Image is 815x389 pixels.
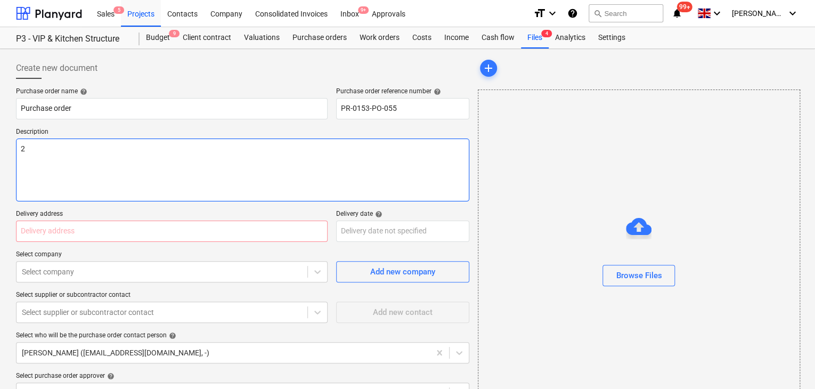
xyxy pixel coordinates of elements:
a: Costs [406,27,438,48]
a: Cash flow [475,27,521,48]
div: Browse Files [616,269,662,282]
span: help [373,210,382,218]
button: Add new company [336,261,469,282]
div: Purchase order reference number [336,87,469,96]
span: help [431,88,441,95]
div: Budget [140,27,176,48]
i: Knowledge base [567,7,578,20]
i: keyboard_arrow_down [711,7,723,20]
span: help [78,88,87,95]
input: Delivery address [16,221,328,242]
a: Purchase orders [286,27,353,48]
div: Select who will be the purchase order contact person [16,331,469,340]
input: Delivery date not specified [336,221,469,242]
iframe: Chat Widget [762,338,815,389]
a: Files4 [521,27,549,48]
a: Work orders [353,27,406,48]
p: Select supplier or subcontractor contact [16,291,328,302]
button: Browse Files [602,265,675,286]
span: help [167,332,176,339]
span: search [593,9,602,18]
i: keyboard_arrow_down [786,7,799,20]
input: Document name [16,98,328,119]
div: Select purchase order approver [16,372,469,380]
textarea: 2 [16,139,469,201]
a: Analytics [549,27,592,48]
i: format_size [533,7,546,20]
div: Purchase order name [16,87,328,96]
a: Budget9 [140,27,176,48]
span: 4 [541,30,552,37]
div: P3 - VIP & Kitchen Structure [16,34,127,45]
button: Search [589,4,663,22]
a: Valuations [238,27,286,48]
span: Create new document [16,62,97,75]
div: Add new company [370,265,435,279]
i: keyboard_arrow_down [546,7,559,20]
span: [PERSON_NAME] [732,9,785,18]
p: Select company [16,250,328,261]
a: Income [438,27,475,48]
p: Description [16,128,469,139]
span: help [105,372,115,380]
p: Delivery address [16,210,328,221]
a: Client contract [176,27,238,48]
input: Reference number [336,98,469,119]
div: Delivery date [336,210,469,218]
span: 5 [113,6,124,14]
span: add [482,62,495,75]
div: Files [521,27,549,48]
a: Settings [592,27,632,48]
span: 9 [169,30,180,37]
i: notifications [672,7,682,20]
span: 99+ [677,2,692,12]
span: 9+ [358,6,369,14]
